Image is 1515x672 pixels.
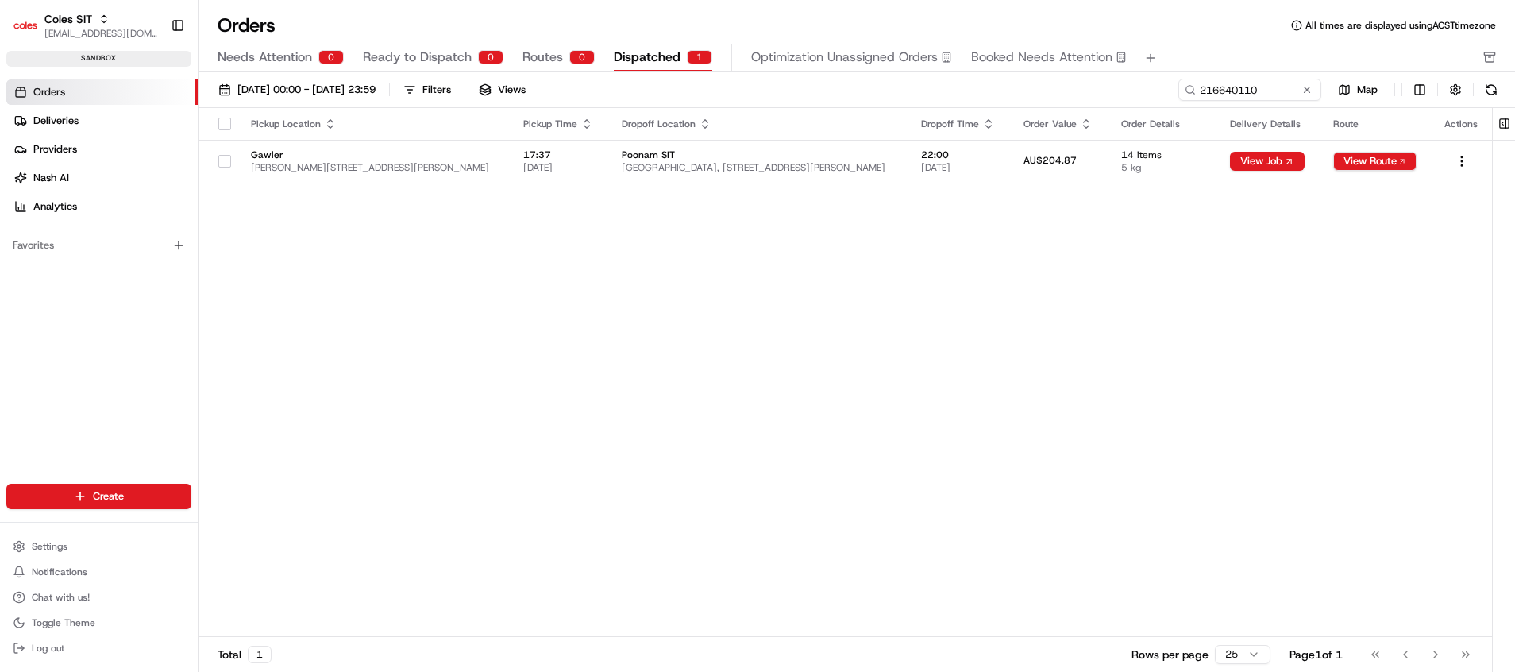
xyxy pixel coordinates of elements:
span: [DATE] [523,161,596,174]
div: Filters [422,83,451,97]
div: Dropoff Location [622,118,895,130]
span: Poonam SIT [622,149,895,161]
button: Notifications [6,561,191,583]
span: Views [498,83,526,97]
span: Notifications [32,566,87,578]
div: 1 [687,50,712,64]
button: View Job [1230,152,1305,171]
span: [GEOGRAPHIC_DATA], [STREET_ADDRESS][PERSON_NAME] [622,161,895,174]
div: sandbox [6,51,191,67]
span: Nash AI [33,171,69,185]
a: Nash AI [6,165,198,191]
button: Coles SIT [44,11,92,27]
button: Settings [6,535,191,558]
div: Order Details [1121,118,1205,130]
button: Log out [6,637,191,659]
span: Booked Needs Attention [971,48,1112,67]
span: [PERSON_NAME][STREET_ADDRESS][PERSON_NAME] [251,161,498,174]
button: Filters [396,79,458,101]
span: Toggle Theme [32,616,95,629]
span: 17:37 [523,149,596,161]
button: [DATE] 00:00 - [DATE] 23:59 [211,79,383,101]
span: Dispatched [614,48,680,67]
button: Chat with us! [6,586,191,608]
div: Actions [1444,118,1479,130]
div: 0 [318,50,344,64]
img: Coles SIT [13,13,38,38]
span: Analytics [33,199,77,214]
a: Analytics [6,194,198,219]
span: Orders [33,85,65,99]
button: Toggle Theme [6,612,191,634]
span: Settings [32,540,67,553]
span: Map [1357,83,1378,97]
div: Pickup Time [523,118,596,130]
span: Providers [33,142,77,156]
a: View Job [1230,155,1305,168]
input: Type to search [1178,79,1321,101]
button: [EMAIL_ADDRESS][DOMAIN_NAME] [44,27,158,40]
button: Coles SITColes SIT[EMAIL_ADDRESS][DOMAIN_NAME] [6,6,164,44]
span: Needs Attention [218,48,312,67]
span: Optimization Unassigned Orders [751,48,938,67]
div: Order Value [1023,118,1096,130]
span: 22:00 [921,149,998,161]
button: Views [472,79,533,101]
button: Create [6,484,191,509]
a: Deliveries [6,108,198,133]
span: Gawler [251,149,498,161]
div: Total [218,646,272,663]
span: 5 kg [1121,161,1205,174]
span: AU$204.87 [1023,154,1077,167]
div: 0 [478,50,503,64]
button: View Route [1333,152,1417,171]
button: Map [1328,80,1388,99]
div: 1 [248,646,272,663]
span: Ready to Dispatch [363,48,472,67]
h1: Orders [218,13,276,38]
span: Deliveries [33,114,79,128]
div: Favorites [6,233,191,258]
div: Pickup Location [251,118,498,130]
span: Chat with us! [32,591,90,604]
a: Providers [6,137,198,162]
div: Route [1333,118,1419,130]
button: Refresh [1480,79,1502,101]
span: [DATE] 00:00 - [DATE] 23:59 [237,83,376,97]
span: Routes [522,48,563,67]
div: Delivery Details [1230,118,1308,130]
span: 14 items [1121,149,1205,161]
span: All times are displayed using ACST timezone [1305,19,1496,32]
div: Dropoff Time [921,118,998,130]
span: Create [93,489,124,504]
div: Page 1 of 1 [1289,647,1343,662]
a: Orders [6,79,198,105]
p: Rows per page [1131,647,1209,662]
span: Log out [32,642,64,655]
div: 0 [569,50,595,64]
span: [DATE] [921,161,998,174]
